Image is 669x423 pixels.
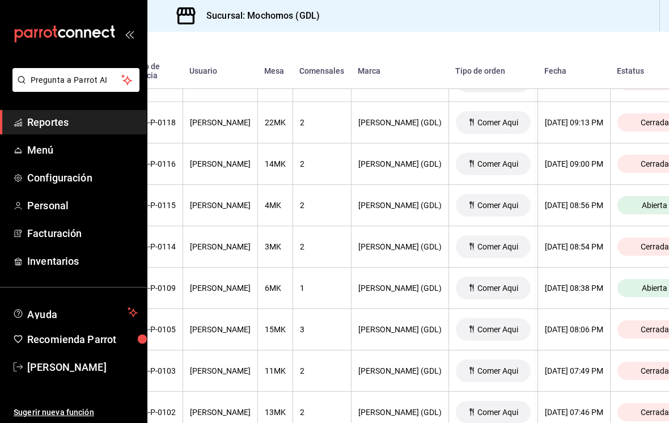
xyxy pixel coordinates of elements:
span: Facturación [27,226,138,241]
div: [PERSON_NAME] (GDL) [358,284,442,293]
div: 240825-P-0105 [121,325,176,334]
div: [PERSON_NAME] (GDL) [358,408,442,417]
div: 240825-P-0118 [121,118,176,127]
span: Comer Aqui [473,284,523,293]
div: Usuario [189,66,251,75]
span: Comer Aqui [473,242,523,251]
span: Sugerir nueva función [14,407,138,418]
div: [PERSON_NAME] (GDL) [358,159,442,168]
span: Pregunta a Parrot AI [31,74,122,86]
div: 2 [300,159,344,168]
button: Pregunta a Parrot AI [12,68,139,92]
div: [PERSON_NAME] (GDL) [358,118,442,127]
span: Inventarios [27,253,138,269]
span: Configuración [27,170,138,185]
div: 240825-P-0103 [121,366,176,375]
div: 240825-P-0102 [121,408,176,417]
div: Mesa [264,66,286,75]
span: Reportes [27,115,138,130]
div: [DATE] 08:54 PM [545,242,603,251]
span: Comer Aqui [473,366,523,375]
div: 2 [300,408,344,417]
div: [DATE] 07:49 PM [545,366,603,375]
div: 3 [300,325,344,334]
div: 240825-P-0114 [121,242,176,251]
div: 2 [300,242,344,251]
span: Comer Aqui [473,159,523,168]
div: [DATE] 09:13 PM [545,118,603,127]
div: [PERSON_NAME] (GDL) [358,242,442,251]
div: 6MK [265,284,286,293]
span: Personal [27,198,138,213]
div: 1 [300,284,344,293]
div: [PERSON_NAME] [190,159,251,168]
div: 240825-P-0115 [121,201,176,210]
div: [PERSON_NAME] (GDL) [358,366,442,375]
div: [PERSON_NAME] (GDL) [358,325,442,334]
div: 14MK [265,159,286,168]
div: 11MK [265,366,286,375]
div: 240825-P-0116 [121,159,176,168]
div: [PERSON_NAME] [190,284,251,293]
span: Comer Aqui [473,201,523,210]
button: open_drawer_menu [125,29,134,39]
div: [PERSON_NAME] [190,366,251,375]
div: 2 [300,366,344,375]
div: [PERSON_NAME] (GDL) [358,201,442,210]
span: Menú [27,142,138,158]
div: 22MK [265,118,286,127]
span: Comer Aqui [473,408,523,417]
span: Recomienda Parrot [27,332,138,347]
div: Número de referencia [120,62,176,80]
div: [PERSON_NAME] [190,325,251,334]
div: Tipo de orden [455,66,531,75]
div: 15MK [265,325,286,334]
span: Ayuda [27,306,123,319]
span: Comer Aqui [473,325,523,334]
div: 2 [300,118,344,127]
div: [DATE] 09:00 PM [545,159,603,168]
span: [PERSON_NAME] [27,359,138,375]
h3: Sucursal: Mochomos (GDL) [197,9,320,23]
div: [DATE] 08:38 PM [545,284,603,293]
div: Comensales [299,66,344,75]
div: [DATE] 07:46 PM [545,408,603,417]
div: 2 [300,201,344,210]
a: Pregunta a Parrot AI [8,82,139,94]
div: [PERSON_NAME] [190,408,251,417]
div: [DATE] 08:06 PM [545,325,603,334]
div: 3MK [265,242,286,251]
div: Marca [358,66,442,75]
div: [DATE] 08:56 PM [545,201,603,210]
div: 13MK [265,408,286,417]
span: Comer Aqui [473,118,523,127]
div: 4MK [265,201,286,210]
div: 240825-P-0109 [121,284,176,293]
div: Fecha [544,66,603,75]
div: [PERSON_NAME] [190,118,251,127]
div: [PERSON_NAME] [190,201,251,210]
div: [PERSON_NAME] [190,242,251,251]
